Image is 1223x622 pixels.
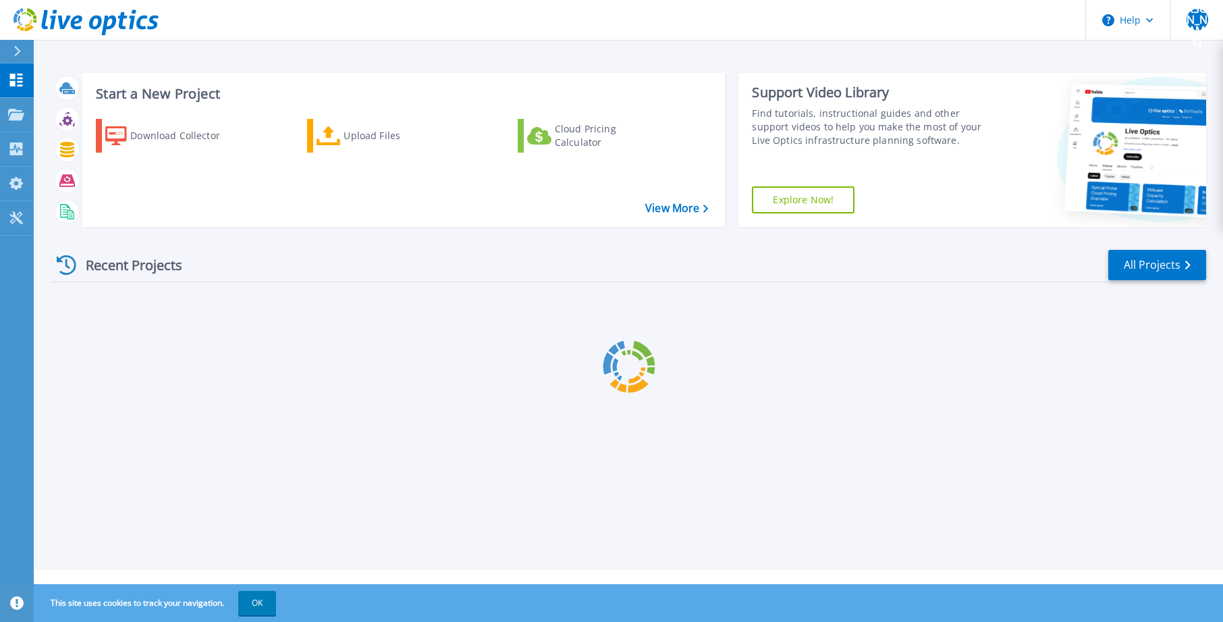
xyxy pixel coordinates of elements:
a: Explore Now! [752,186,854,213]
div: Download Collector [130,122,238,149]
button: OK [238,591,276,615]
div: Support Video Library [752,84,989,101]
div: Cloud Pricing Calculator [555,122,663,149]
div: Find tutorials, instructional guides and other support videos to help you make the most of your L... [752,107,989,147]
a: Download Collector [96,119,246,153]
a: Cloud Pricing Calculator [518,119,668,153]
a: All Projects [1108,250,1206,280]
div: Upload Files [344,122,452,149]
h3: Start a New Project [96,86,708,101]
span: This site uses cookies to track your navigation. [37,591,276,615]
a: View More [645,202,708,215]
a: Upload Files [307,119,458,153]
div: Recent Projects [52,249,200,282]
